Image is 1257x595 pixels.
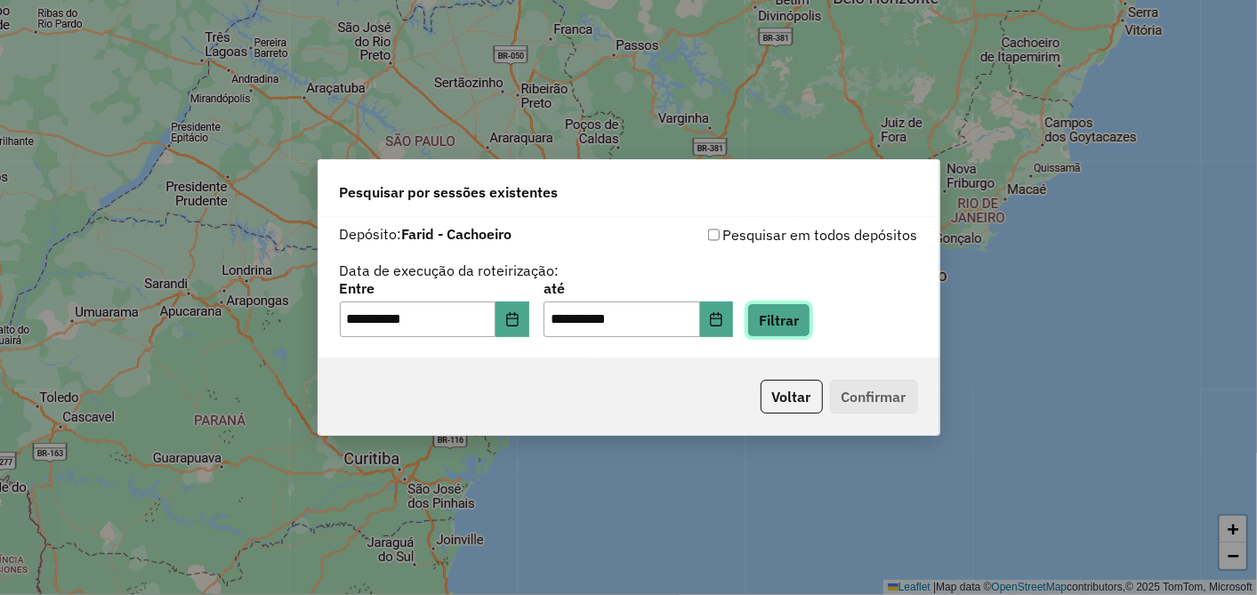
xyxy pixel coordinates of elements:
button: Filtrar [747,303,810,337]
span: Pesquisar por sessões existentes [340,181,559,203]
label: até [544,277,733,299]
label: Entre [340,277,529,299]
div: Pesquisar em todos depósitos [629,224,918,245]
label: Depósito: [340,223,512,245]
button: Choose Date [700,302,734,337]
button: Choose Date [496,302,529,337]
button: Voltar [761,380,823,414]
label: Data de execução da roteirização: [340,260,560,281]
strong: Farid - Cachoeiro [402,225,512,243]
